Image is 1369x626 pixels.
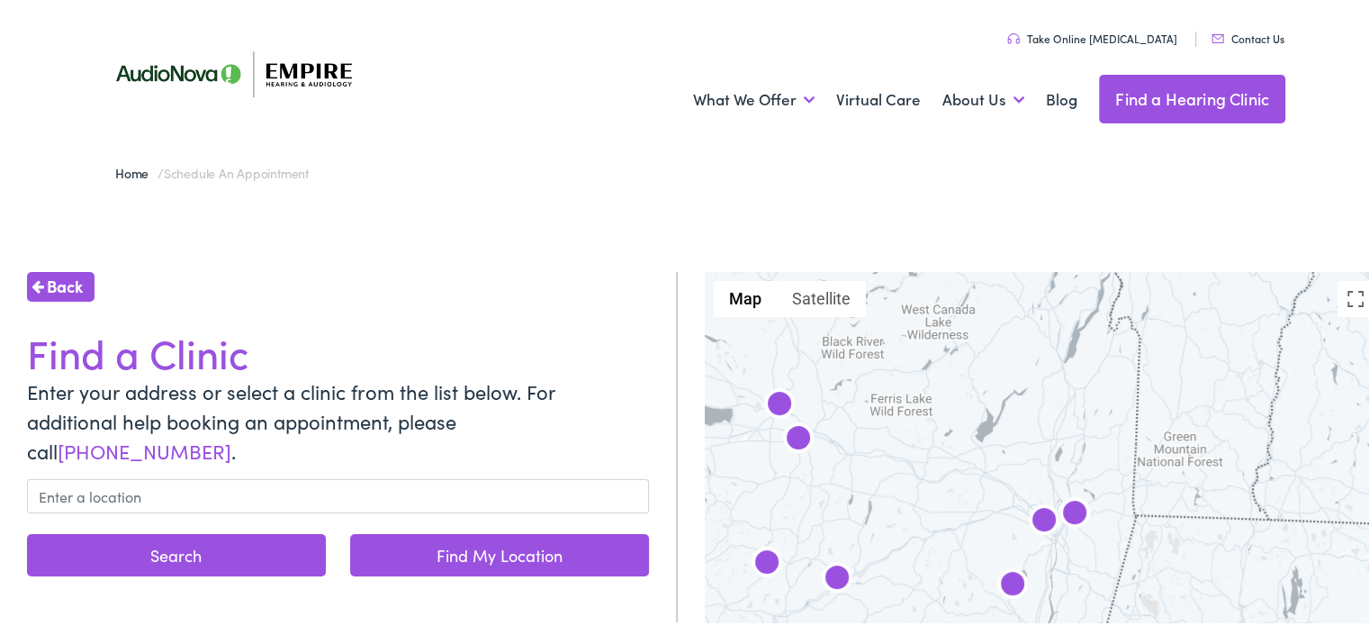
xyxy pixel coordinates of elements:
h1: Find a Clinic [27,326,649,374]
img: utility icon [1007,31,1020,41]
a: Contact Us [1211,28,1284,43]
span: / [115,161,309,179]
button: Show satellite imagery [777,278,866,314]
a: Virtual Care [836,64,921,131]
button: Search [27,531,326,574]
a: What We Offer [693,64,815,131]
span: Back [47,271,83,295]
a: Blog [1046,64,1077,131]
p: Enter your address or select a clinic from the list below. For additional help booking an appoint... [27,374,649,463]
a: Home [115,161,158,179]
a: [PHONE_NUMBER] [58,434,231,462]
input: Enter a location [27,476,649,511]
a: Back [27,269,95,299]
button: Show street map [714,278,777,314]
img: utility icon [1211,32,1224,41]
a: Take Online [MEDICAL_DATA] [1007,28,1177,43]
a: About Us [942,64,1024,131]
span: Schedule an Appointment [164,161,309,179]
a: Find a Hearing Clinic [1099,72,1285,121]
a: Find My Location [350,531,649,574]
